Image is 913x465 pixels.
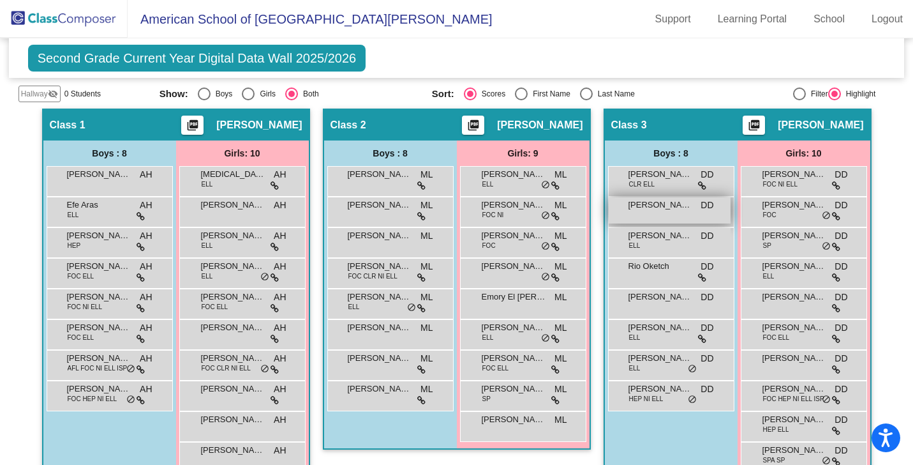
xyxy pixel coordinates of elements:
[126,364,135,374] span: do_not_disturb_alt
[806,88,828,100] div: Filter
[67,352,131,365] span: [PERSON_NAME]
[21,88,48,100] span: Hallway
[554,291,567,304] span: ML
[762,199,826,211] span: [PERSON_NAME]
[140,260,152,273] span: AH
[763,333,790,342] span: FOC ELL
[762,444,826,457] span: [PERSON_NAME]
[260,272,269,282] span: do_not_disturb_alt
[274,444,286,457] span: AH
[274,321,286,335] span: AH
[482,210,504,220] span: FOC NI
[67,260,131,273] span: [PERSON_NAME]
[701,321,713,335] span: DD
[629,394,664,404] span: HEP NI ELL
[348,321,412,334] span: [PERSON_NAME]
[835,260,847,273] span: DD
[482,363,509,373] span: FOC ELL
[629,241,641,250] span: ELL
[407,303,416,313] span: do_not_disturb_alt
[701,199,713,212] span: DD
[140,321,152,335] span: AH
[611,119,647,132] span: Class 3
[140,229,152,243] span: AH
[803,9,855,29] a: School
[140,383,152,396] span: AH
[763,425,789,434] span: HEP ELL
[482,199,546,211] span: [PERSON_NAME]
[274,260,286,273] span: AH
[67,291,131,303] span: [PERSON_NAME]
[645,9,701,29] a: Support
[160,88,422,100] mat-radio-group: Select an option
[274,199,286,212] span: AH
[762,352,826,365] span: [PERSON_NAME]
[348,352,412,365] span: [PERSON_NAME]
[835,168,847,181] span: DD
[348,291,412,303] span: [PERSON_NAME]
[420,352,433,365] span: ML
[554,352,567,365] span: ML
[541,180,550,190] span: do_not_disturb_alt
[701,168,713,181] span: DD
[255,88,276,100] div: Girls
[835,352,847,365] span: DD
[202,179,213,189] span: ELL
[420,168,433,181] span: ML
[835,383,847,396] span: DD
[67,321,131,334] span: [PERSON_NAME] El [PERSON_NAME]
[762,168,826,181] span: [PERSON_NAME]
[482,291,546,303] span: Emory El [PERSON_NAME]
[201,291,265,303] span: [PERSON_NAME]
[762,229,826,242] span: [PERSON_NAME]
[554,321,567,335] span: ML
[202,271,213,281] span: ELL
[201,168,265,181] span: [MEDICAL_DATA] Chepote
[330,119,366,132] span: Class 2
[181,116,204,135] button: Print Students Details
[274,352,286,365] span: AH
[763,179,798,189] span: FOC NI ELL
[128,9,493,29] span: American School of [GEOGRAPHIC_DATA][PERSON_NAME]
[68,271,94,281] span: FOC ELL
[176,141,309,166] div: Girls: 10
[185,119,200,137] mat-icon: picture_as_pdf
[554,260,567,273] span: ML
[140,291,152,304] span: AH
[420,383,433,396] span: ML
[201,260,265,273] span: [PERSON_NAME]
[628,168,692,181] span: [PERSON_NAME]
[201,444,265,457] span: [PERSON_NAME]
[628,291,692,303] span: [PERSON_NAME]
[68,302,102,312] span: FOC NI ELL
[701,291,713,304] span: DD
[348,229,412,242] span: [PERSON_NAME]
[763,394,824,404] span: FOC HEP NI ELL ISP
[688,364,697,374] span: do_not_disturb_alt
[432,88,454,100] span: Sort:
[482,179,494,189] span: ELL
[201,229,265,242] span: [PERSON_NAME]
[420,199,433,212] span: ML
[201,383,265,395] span: [PERSON_NAME]
[466,119,481,137] mat-icon: picture_as_pdf
[201,352,265,365] span: [PERSON_NAME]
[202,302,228,312] span: FOC ELL
[420,260,433,273] span: ML
[541,241,550,252] span: do_not_disturb_alt
[835,444,847,457] span: DD
[482,321,546,334] span: [PERSON_NAME] AlMisnad
[746,119,762,137] mat-icon: picture_as_pdf
[140,352,152,365] span: AH
[68,394,117,404] span: FOC HEP NI ELL
[298,88,319,100] div: Both
[28,45,366,72] span: Second Grade Current Year Digital Data Wall 2025/2026
[762,291,826,303] span: [PERSON_NAME]
[348,260,412,273] span: [PERSON_NAME]
[482,394,491,404] span: SP
[348,302,360,312] span: ELL
[629,179,655,189] span: CLR ELL
[482,260,546,273] span: [PERSON_NAME]
[432,88,695,100] mat-radio-group: Select an option
[822,241,831,252] span: do_not_disturb_alt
